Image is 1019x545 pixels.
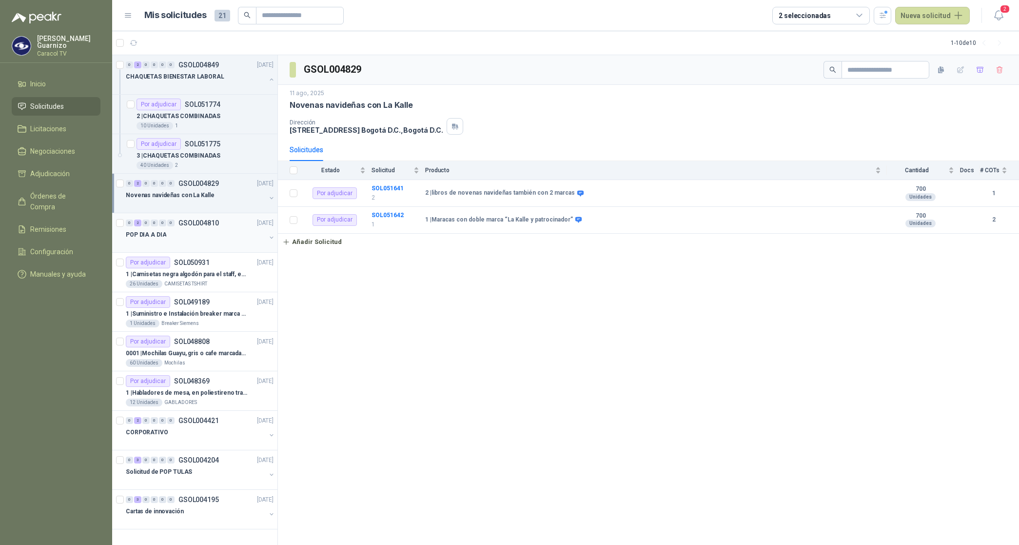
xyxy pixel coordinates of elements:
div: 0 [126,180,133,187]
span: Cantidad [887,167,946,174]
div: 0 [159,457,166,464]
th: # COTs [980,161,1019,180]
p: [DATE] [257,456,274,465]
p: [PERSON_NAME] Guarnizo [37,35,100,49]
p: SOL050931 [174,259,210,266]
button: Añadir Solicitud [278,234,346,250]
span: Manuales y ayuda [30,269,86,280]
p: [DATE] [257,179,274,188]
p: SOL048369 [174,378,210,384]
button: Nueva solicitud [895,7,970,24]
p: Cartas de innovación [126,507,184,516]
p: 1 [372,220,419,229]
div: 2 [134,61,141,68]
div: 0 [159,417,166,424]
div: Por adjudicar [313,187,357,199]
div: 0 [142,61,150,68]
p: [DATE] [257,258,274,267]
p: GSOL004195 [178,496,219,503]
a: Solicitudes [12,97,100,116]
img: Logo peakr [12,12,61,23]
div: 0 [151,457,158,464]
div: 0 [126,457,133,464]
div: Unidades [905,220,936,227]
a: Manuales y ayuda [12,265,100,283]
a: 0 2 0 0 0 0 GSOL004810[DATE] POP DIA A DIA [126,217,275,248]
a: Configuración [12,242,100,261]
div: 0 [167,180,175,187]
p: Solicitud de POP TULAS [126,467,192,477]
p: 2 [372,193,419,202]
div: 0 [167,61,175,68]
a: Por adjudicarSOL049189[DATE] 1 |Suministro e Instalación breaker marca SIEMENS modelo:3WT82026AA,... [112,292,277,332]
a: Por adjudicarSOL0517742 |CHAQUETAS COMBINADAS10 Unidades1 [112,95,277,134]
p: GSOL004810 [178,220,219,226]
p: CORPORATIVO [126,428,168,437]
b: 2 [980,215,1007,224]
p: 1 | Suministro e Instalación breaker marca SIEMENS modelo:3WT82026AA, Regulable de 800A - 2000 AMP [126,309,247,319]
div: Por adjudicar [137,138,181,150]
div: 0 [167,496,175,503]
a: SOL051642 [372,212,404,219]
p: [DATE] [257,495,274,505]
p: 1 | Habladores de mesa, en poliestireno translucido (SOLO EL SOPORTE) [126,388,247,398]
a: Adjudicación [12,164,100,183]
div: 0 [126,417,133,424]
p: Breaker Siemens [161,320,199,327]
div: 0 [159,496,166,503]
div: 0 [159,180,166,187]
div: Por adjudicar [126,257,170,268]
a: Órdenes de Compra [12,187,100,216]
div: 0 [167,457,175,464]
div: 0 [151,180,158,187]
div: 0 [159,61,166,68]
div: Por adjudicar [126,336,170,347]
b: 700 [887,185,954,193]
p: SOL048808 [174,338,210,345]
div: 0 [151,496,158,503]
a: 0 3 0 0 0 0 GSOL004204[DATE] Solicitud de POP TULAS [126,454,275,485]
p: [DATE] [257,298,274,307]
b: SOL051641 [372,185,404,192]
th: Docs [960,161,980,180]
div: 0 [126,220,133,226]
span: Solicitudes [30,101,64,112]
p: CAMISETAS TSHIRT [164,280,207,288]
div: 12 Unidades [126,399,162,406]
p: Novenas navideñas con La Kalle [126,191,214,200]
b: 1 [980,189,1007,198]
div: 2 [134,220,141,226]
a: Remisiones [12,220,100,239]
div: 0 [142,457,150,464]
span: Producto [425,167,873,174]
div: 0 [142,417,150,424]
p: GABLADORES [164,399,197,406]
p: SOL051774 [185,101,220,108]
div: 2 seleccionadas [779,10,831,21]
h1: Mis solicitudes [144,8,207,22]
div: 0 [167,220,175,226]
p: POP DIA A DIA [126,230,166,240]
p: [DATE] [257,61,274,70]
p: GSOL004849 [178,61,219,68]
a: Negociaciones [12,142,100,161]
div: 1 - 10 de 10 [951,35,1007,51]
span: Solicitud [372,167,412,174]
span: Negociaciones [30,146,75,157]
a: Por adjudicarSOL048369[DATE] 1 |Habladores de mesa, en poliestireno translucido (SOLO EL SOPORTE)... [112,371,277,411]
p: SOL051775 [185,141,220,147]
span: Licitaciones [30,123,66,134]
p: SOL049189 [174,299,210,305]
a: Por adjudicarSOL0517753 |CHAQUETAS COMBINADAS40 Unidades2 [112,134,277,174]
div: Por adjudicar [126,296,170,308]
p: [DATE] [257,219,274,228]
p: Caracol TV [37,51,100,57]
span: search [244,12,251,19]
div: Por adjudicar [313,214,357,226]
a: Inicio [12,75,100,93]
th: Solicitud [372,161,425,180]
div: 1 Unidades [126,320,159,327]
p: [STREET_ADDRESS] Bogotá D.C. , Bogotá D.C. [290,126,443,134]
p: [DATE] [257,416,274,425]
